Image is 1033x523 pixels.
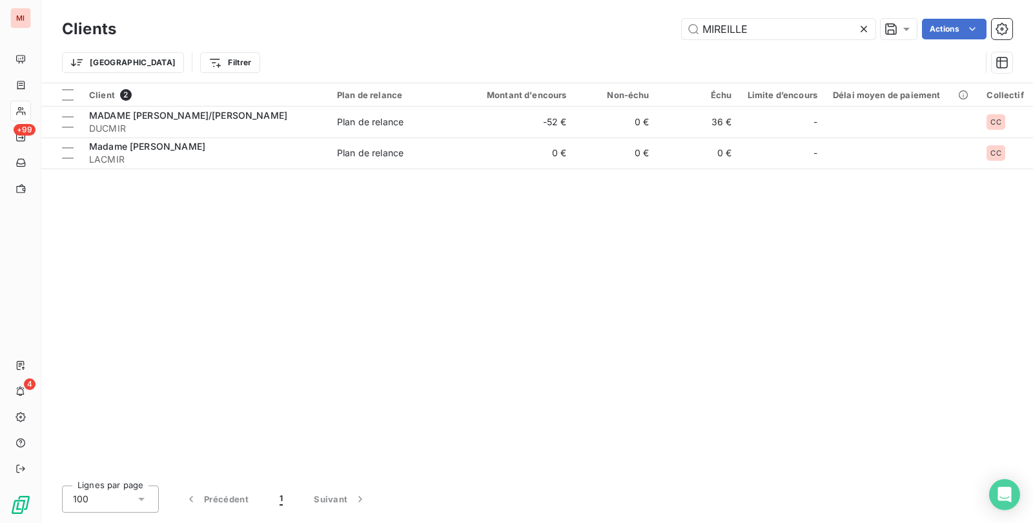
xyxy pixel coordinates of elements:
span: Client [89,90,115,100]
span: - [813,147,817,159]
div: MI [10,8,31,28]
td: 0 € [464,138,575,169]
span: Madame [PERSON_NAME] [89,141,205,152]
span: LACMIR [89,153,322,166]
button: 1 [264,486,298,513]
button: [GEOGRAPHIC_DATA] [62,52,184,73]
input: Rechercher [682,19,875,39]
div: Open Intercom Messenger [989,479,1020,510]
span: 1 [280,493,283,506]
span: CC [990,118,1001,126]
button: Filtrer [200,52,260,73]
span: +99 [14,124,36,136]
div: Montant d'encours [471,90,567,100]
span: 2 [120,89,132,101]
span: 4 [24,378,36,390]
div: Délai moyen de paiement [833,90,971,100]
span: - [813,116,817,128]
span: CC [990,149,1001,157]
div: Non-échu [582,90,649,100]
div: Plan de relance [337,116,404,128]
span: MADAME [PERSON_NAME]/[PERSON_NAME] [89,110,287,121]
td: -52 € [464,107,575,138]
div: Échu [665,90,732,100]
td: 36 € [657,107,740,138]
td: 0 € [657,138,740,169]
td: 0 € [575,138,657,169]
div: Plan de relance [337,90,456,100]
div: Limite d’encours [748,90,817,100]
span: DUCMIR [89,122,322,135]
img: Logo LeanPay [10,495,31,515]
span: 100 [73,493,88,506]
button: Actions [922,19,987,39]
button: Précédent [169,486,264,513]
h3: Clients [62,17,116,41]
div: Plan de relance [337,147,404,159]
td: 0 € [575,107,657,138]
button: Suivant [298,486,382,513]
